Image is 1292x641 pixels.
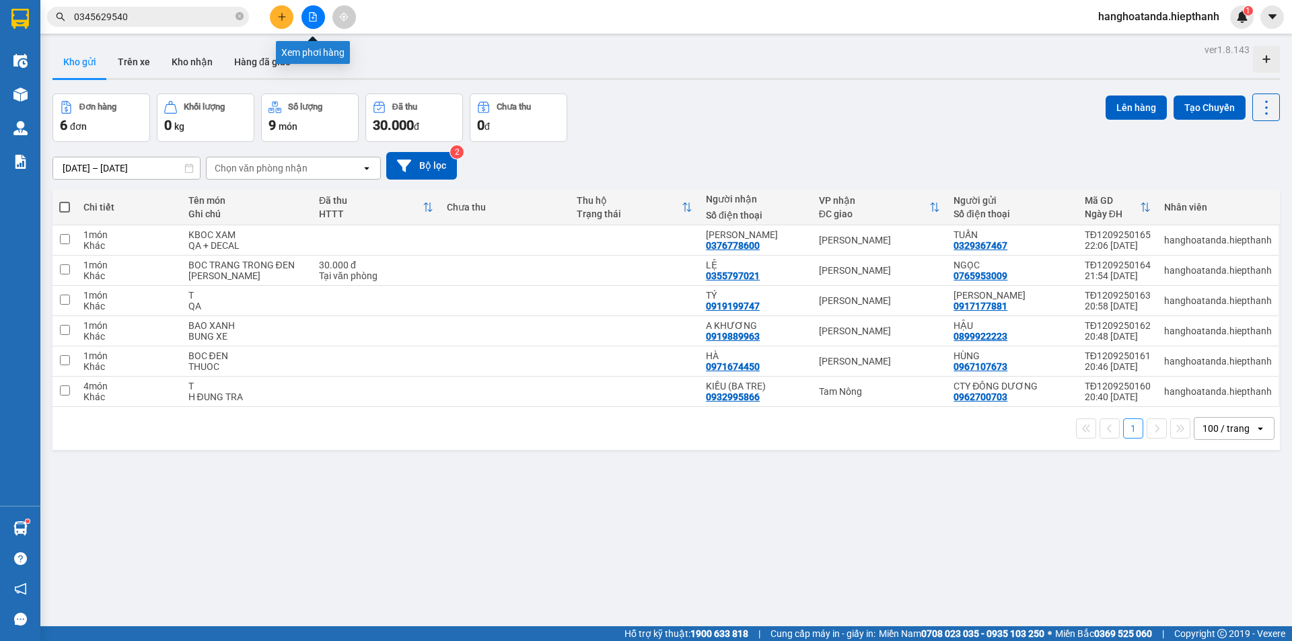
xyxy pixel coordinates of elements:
div: Tạo kho hàng mới [1253,46,1280,73]
div: Mã GD [1085,195,1140,206]
div: 0355797021 [706,270,760,281]
div: 1 món [83,260,174,270]
div: NGỌC THẢO [706,229,805,240]
div: 20:46 [DATE] [1085,361,1151,372]
div: TÝ [706,290,805,301]
div: BOC TRANG TRONG ĐEN [188,260,306,270]
span: file-add [308,12,318,22]
h2: VP Nhận: [PERSON_NAME] [71,96,325,181]
span: 0 [477,117,485,133]
div: Khác [83,391,174,402]
div: NGỌC [954,260,1071,270]
div: 30.000 đ [319,260,433,270]
div: 0919199747 [706,301,760,311]
div: 0919889963 [706,331,760,342]
div: 0329367467 [954,240,1007,251]
button: Đã thu30.000đ [365,93,463,142]
div: QA + DECAL [188,240,306,251]
div: 1 món [83,290,174,301]
div: Tại văn phòng [319,270,433,281]
span: Cung cấp máy in - giấy in: [770,626,875,641]
div: CTY ĐÔNG DƯƠNG [954,381,1071,391]
span: kg [174,121,184,132]
div: 20:48 [DATE] [1085,331,1151,342]
img: warehouse-icon [13,54,28,68]
div: Chi tiết [83,202,174,213]
div: BOC ĐEN [188,350,306,361]
span: | [758,626,760,641]
span: đơn [70,121,87,132]
th: Toggle SortBy [812,190,947,225]
div: 0899922223 [954,331,1007,342]
button: Kho nhận [161,46,223,78]
span: search [56,12,65,22]
div: 20:40 [DATE] [1085,391,1151,402]
div: NÔI CHAO [188,270,306,281]
div: TĐ1209250164 [1085,260,1151,270]
span: đ [414,121,419,132]
button: Kho gửi [52,46,107,78]
div: ver 1.8.143 [1205,42,1250,57]
b: [DOMAIN_NAME] [180,11,325,33]
div: hanghoatanda.hiepthanh [1164,295,1272,306]
div: 0971674450 [706,361,760,372]
div: [PERSON_NAME] [819,265,941,276]
div: Ngày ĐH [1085,209,1140,219]
th: Toggle SortBy [570,190,700,225]
div: [PERSON_NAME] [819,326,941,336]
button: Lên hàng [1106,96,1167,120]
button: plus [270,5,293,29]
th: Toggle SortBy [312,190,440,225]
div: THUOC [188,361,306,372]
span: caret-down [1266,11,1279,23]
img: icon-new-feature [1236,11,1248,23]
div: hanghoatanda.hiepthanh [1164,386,1272,397]
sup: 1 [1244,6,1253,15]
b: Công Ty xe khách HIỆP THÀNH [42,11,154,92]
div: TĐ1209250165 [1085,229,1151,240]
div: hanghoatanda.hiepthanh [1164,265,1272,276]
img: logo-vxr [11,9,29,29]
button: Bộ lọc [386,152,457,180]
span: close-circle [236,11,244,24]
span: Miền Bắc [1055,626,1152,641]
div: Tam Nông [819,386,941,397]
div: KIM LINH [954,290,1071,301]
div: TĐ1209250163 [1085,290,1151,301]
div: Khác [83,361,174,372]
div: T [188,290,306,301]
div: QA [188,301,306,311]
div: TĐ1209250162 [1085,320,1151,331]
span: aim [339,12,349,22]
div: Người nhận [706,194,805,204]
span: Hỗ trợ kỹ thuật: [624,626,748,641]
div: HẬU [954,320,1071,331]
button: aim [332,5,356,29]
span: 30.000 [373,117,414,133]
div: Trạng thái [577,209,682,219]
span: 9 [268,117,276,133]
input: Tìm tên, số ĐT hoặc mã đơn [74,9,233,24]
div: 0967107673 [954,361,1007,372]
div: 21:54 [DATE] [1085,270,1151,281]
div: Chọn văn phòng nhận [215,161,308,175]
div: HÀ [706,350,805,361]
span: 1 [1246,6,1250,15]
button: Đơn hàng6đơn [52,93,150,142]
div: hanghoatanda.hiepthanh [1164,235,1272,246]
span: Miền Nam [879,626,1044,641]
img: warehouse-icon [13,521,28,535]
h2: TĐ1209250165 [7,96,108,118]
span: đ [485,121,490,132]
span: message [14,613,27,626]
input: Select a date range. [53,157,200,179]
div: VP nhận [819,195,930,206]
button: Tạo Chuyến [1174,96,1246,120]
div: T [188,381,306,391]
div: hanghoatanda.hiepthanh [1164,326,1272,336]
strong: 0369 525 060 [1094,628,1152,639]
div: BUNG XE [188,331,306,342]
div: TĐ1209250160 [1085,381,1151,391]
div: 0962700703 [954,391,1007,402]
div: A KHƯƠNG [706,320,805,331]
